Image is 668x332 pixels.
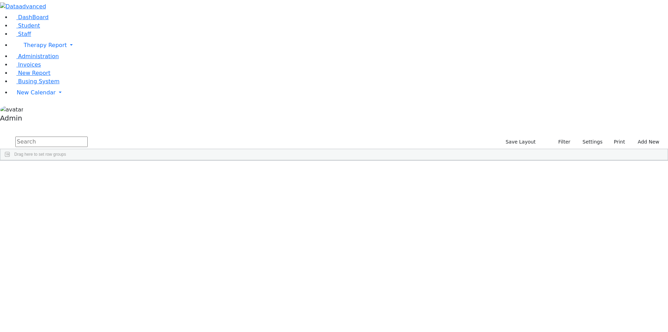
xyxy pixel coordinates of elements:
span: Invoices [18,61,41,68]
a: Student [11,22,40,29]
span: New Calendar [17,89,56,96]
span: Drag here to set row groups [14,152,66,157]
button: Settings [573,137,605,147]
button: Save Layout [502,137,539,147]
a: Busing System [11,78,59,85]
input: Search [15,137,88,147]
span: Staff [18,31,31,37]
a: DashBoard [11,14,49,21]
span: DashBoard [18,14,49,21]
a: Staff [11,31,31,37]
button: Add New [631,137,662,147]
a: Administration [11,53,59,60]
a: Therapy Report [11,38,668,52]
button: Print [606,137,628,147]
button: Filter [549,137,574,147]
a: New Calendar [11,86,668,100]
span: Administration [18,53,59,60]
span: Student [18,22,40,29]
span: Busing System [18,78,59,85]
a: Invoices [11,61,41,68]
span: Therapy Report [24,42,67,48]
a: New Report [11,70,50,76]
span: New Report [18,70,50,76]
